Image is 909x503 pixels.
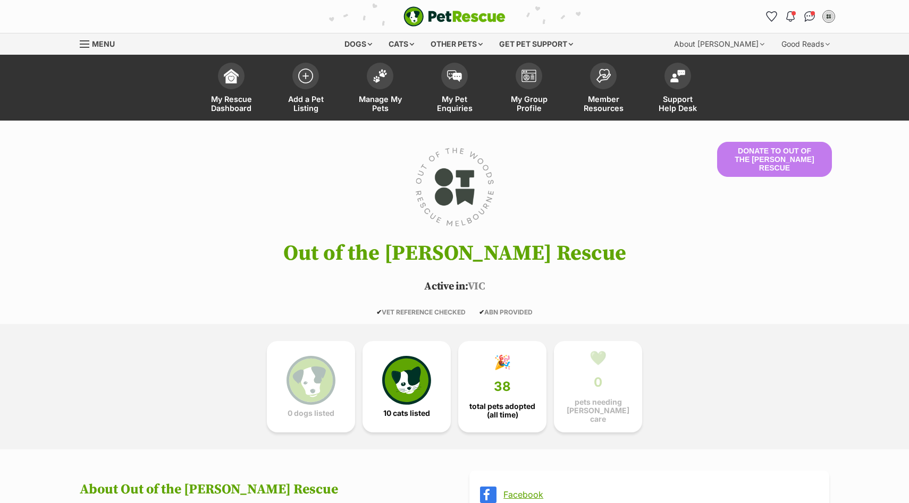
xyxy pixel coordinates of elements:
span: 0 dogs listed [288,409,334,417]
a: Favourites [763,8,780,25]
img: member-resources-icon-8e73f808a243e03378d46382f2149f9095a855e16c252ad45f914b54edf8863c.svg [596,69,611,83]
ul: Account quick links [763,8,837,25]
img: group-profile-icon-3fa3cf56718a62981997c0bc7e787c4b2cf8bcc04b72c1350f741eb67cf2f40e.svg [521,70,536,82]
a: Add a Pet Listing [268,57,343,121]
p: VIC [64,279,845,295]
img: pet-enquiries-icon-7e3ad2cf08bfb03b45e93fb7055b45f3efa6380592205ae92323e6603595dc1f.svg [447,70,462,82]
span: Active in: [424,280,467,293]
button: My account [820,8,837,25]
a: 💚 0 pets needing [PERSON_NAME] care [554,341,642,432]
img: Out of the Woods Rescue profile pic [823,11,834,22]
div: Dogs [337,33,380,55]
img: help-desk-icon-fdf02630f3aa405de69fd3d07c3f3aa587a6932b1a1747fa1d2bba05be0121f9.svg [670,70,685,82]
img: manage-my-pets-icon-02211641906a0b7f246fdf0571729dbe1e7629f14944591b6c1af311fb30b64b.svg [373,69,388,83]
div: About [PERSON_NAME] [667,33,772,55]
img: petrescue-icon-eee76f85a60ef55c4a1927667547b313a7c0e82042636edf73dce9c88f694885.svg [287,356,335,405]
a: My Pet Enquiries [417,57,492,121]
div: 💚 [590,350,607,366]
img: notifications-46538b983faf8c2785f20acdc204bb7945ddae34d4c08c2a6579f10ce5e182be.svg [786,11,795,22]
button: Donate to Out of the [PERSON_NAME] Rescue [717,142,832,177]
a: PetRescue [403,6,506,27]
div: Good Reads [774,33,837,55]
span: VET REFERENCE CHECKED [376,308,466,316]
a: 10 cats listed [363,341,451,432]
span: pets needing [PERSON_NAME] care [563,398,633,423]
img: Out of the Woods Rescue [394,142,515,232]
a: Manage My Pets [343,57,417,121]
span: My Group Profile [505,95,553,113]
div: Cats [381,33,422,55]
div: Other pets [423,33,490,55]
a: Support Help Desk [641,57,715,121]
button: Notifications [782,8,799,25]
a: My Group Profile [492,57,566,121]
div: 🎉 [494,354,511,370]
a: Menu [80,33,122,53]
span: Menu [92,39,115,48]
img: dashboard-icon-eb2f2d2d3e046f16d808141f083e7271f6b2e854fb5c12c21221c1fb7104beca.svg [224,69,239,83]
a: 🎉 38 total pets adopted (all time) [458,341,546,432]
a: Member Resources [566,57,641,121]
img: logo-e224e6f780fb5917bec1dbf3a21bbac754714ae5b6737aabdf751b685950b380.svg [403,6,506,27]
span: 0 [594,375,602,390]
icon: ✔ [479,308,484,316]
icon: ✔ [376,308,382,316]
span: Add a Pet Listing [282,95,330,113]
span: 10 cats listed [383,409,430,417]
a: Conversations [801,8,818,25]
span: 38 [494,379,511,394]
img: add-pet-listing-icon-0afa8454b4691262ce3f59096e99ab1cd57d4a30225e0717b998d2c9b9846f56.svg [298,69,313,83]
a: 0 dogs listed [267,341,355,432]
h1: Out of the [PERSON_NAME] Rescue [64,242,845,265]
span: Manage My Pets [356,95,404,113]
span: total pets adopted (all time) [467,402,537,419]
h2: About Out of the [PERSON_NAME] Rescue [80,482,440,498]
span: ABN PROVIDED [479,308,533,316]
img: chat-41dd97257d64d25036548639549fe6c8038ab92f7586957e7f3b1b290dea8141.svg [804,11,815,22]
span: My Pet Enquiries [431,95,478,113]
span: Support Help Desk [654,95,702,113]
span: My Rescue Dashboard [207,95,255,113]
img: cat-icon-068c71abf8fe30c970a85cd354bc8e23425d12f6e8612795f06af48be43a487a.svg [382,356,431,405]
div: Get pet support [492,33,580,55]
a: My Rescue Dashboard [194,57,268,121]
a: Facebook [503,490,814,499]
span: Member Resources [579,95,627,113]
